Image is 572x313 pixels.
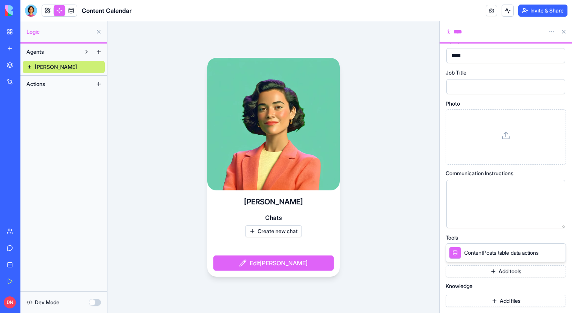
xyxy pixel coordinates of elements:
[464,249,539,257] span: ContentPosts table data actions
[244,196,303,207] h4: [PERSON_NAME]
[35,63,77,71] span: [PERSON_NAME]
[35,299,59,306] span: Dev Mode
[4,296,16,308] span: DN
[23,61,105,73] a: [PERSON_NAME]
[82,6,132,15] span: Content Calendar
[446,235,458,240] span: Tools
[265,213,282,222] span: Chats
[518,5,567,17] button: Invite & Share
[446,265,566,277] button: Add tools
[5,5,52,16] img: logo
[213,255,334,271] button: Edit[PERSON_NAME]
[446,283,473,289] span: Knowledge
[245,225,302,237] button: Create new chat
[23,78,93,90] button: Actions
[26,28,93,36] span: Logic
[446,171,513,176] span: Communication Instructions
[446,101,460,106] span: Photo
[446,295,566,307] button: Add files
[26,80,45,88] span: Actions
[26,48,44,56] span: Agents
[446,39,460,44] span: Name
[446,70,466,75] span: Job Title
[23,46,81,58] button: Agents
